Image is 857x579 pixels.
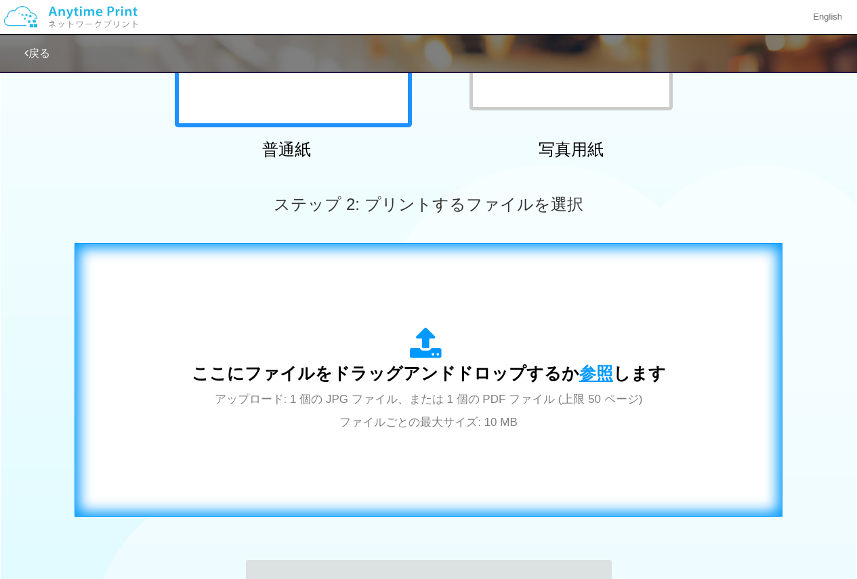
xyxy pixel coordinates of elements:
[274,195,583,213] span: ステップ 2: プリントするファイルを選択
[168,141,405,158] h2: 普通紙
[453,141,690,158] h2: 写真用紙
[215,393,643,429] span: アップロード: 1 個の JPG ファイル、または 1 個の PDF ファイル (上限 50 ページ) ファイルごとの最大サイズ: 10 MB
[24,47,50,59] a: 戻る
[579,364,613,383] span: 参照
[192,364,666,383] span: ここにファイルをドラッグアンドドロップするか します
